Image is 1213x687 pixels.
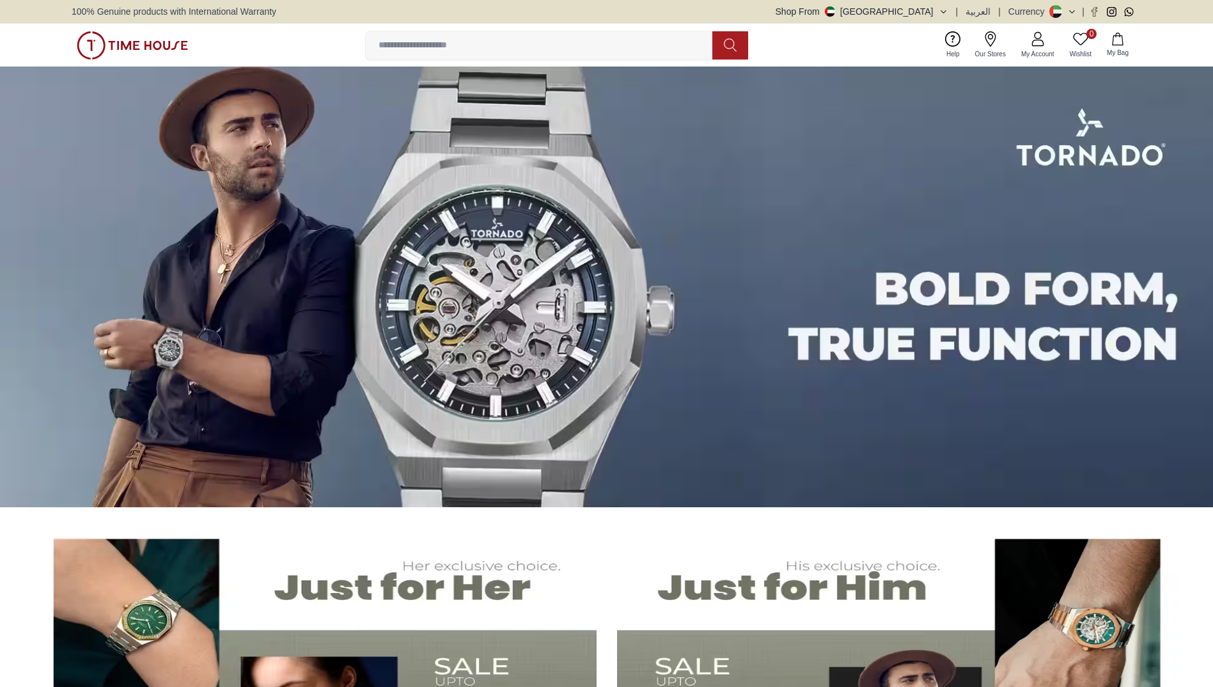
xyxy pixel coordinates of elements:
[956,5,959,18] span: |
[72,5,276,18] span: 100% Genuine products with International Warranty
[776,5,948,18] button: Shop From[GEOGRAPHIC_DATA]
[970,49,1011,59] span: Our Stores
[825,6,835,17] img: United Arab Emirates
[1102,48,1134,58] span: My Bag
[967,29,1013,61] a: Our Stores
[1086,29,1097,39] span: 0
[1062,29,1099,61] a: 0Wishlist
[1090,7,1099,17] a: Facebook
[966,5,990,18] button: العربية
[1008,5,1050,18] div: Currency
[941,49,965,59] span: Help
[1124,7,1134,17] a: Whatsapp
[1082,5,1084,18] span: |
[1099,30,1136,60] button: My Bag
[1107,7,1116,17] a: Instagram
[998,5,1001,18] span: |
[1016,49,1060,59] span: My Account
[1065,49,1097,59] span: Wishlist
[77,31,188,59] img: ...
[939,29,967,61] a: Help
